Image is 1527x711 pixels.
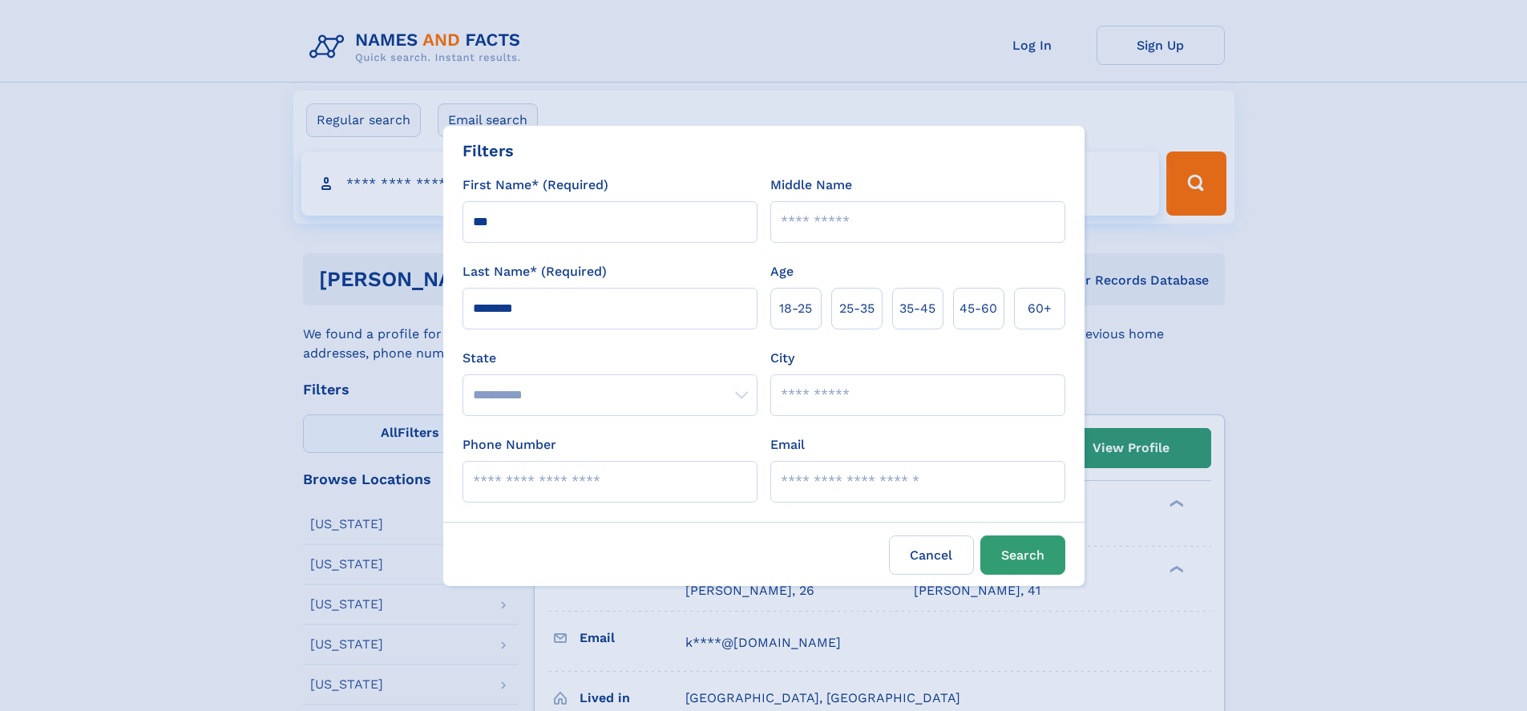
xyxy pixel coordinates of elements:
[779,299,812,318] span: 18‑25
[959,299,997,318] span: 45‑60
[770,349,794,368] label: City
[463,176,608,195] label: First Name* (Required)
[980,535,1065,575] button: Search
[463,435,556,454] label: Phone Number
[770,176,852,195] label: Middle Name
[463,139,514,163] div: Filters
[463,349,757,368] label: State
[889,535,974,575] label: Cancel
[899,299,935,318] span: 35‑45
[463,262,607,281] label: Last Name* (Required)
[1028,299,1052,318] span: 60+
[770,262,794,281] label: Age
[839,299,875,318] span: 25‑35
[770,435,805,454] label: Email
